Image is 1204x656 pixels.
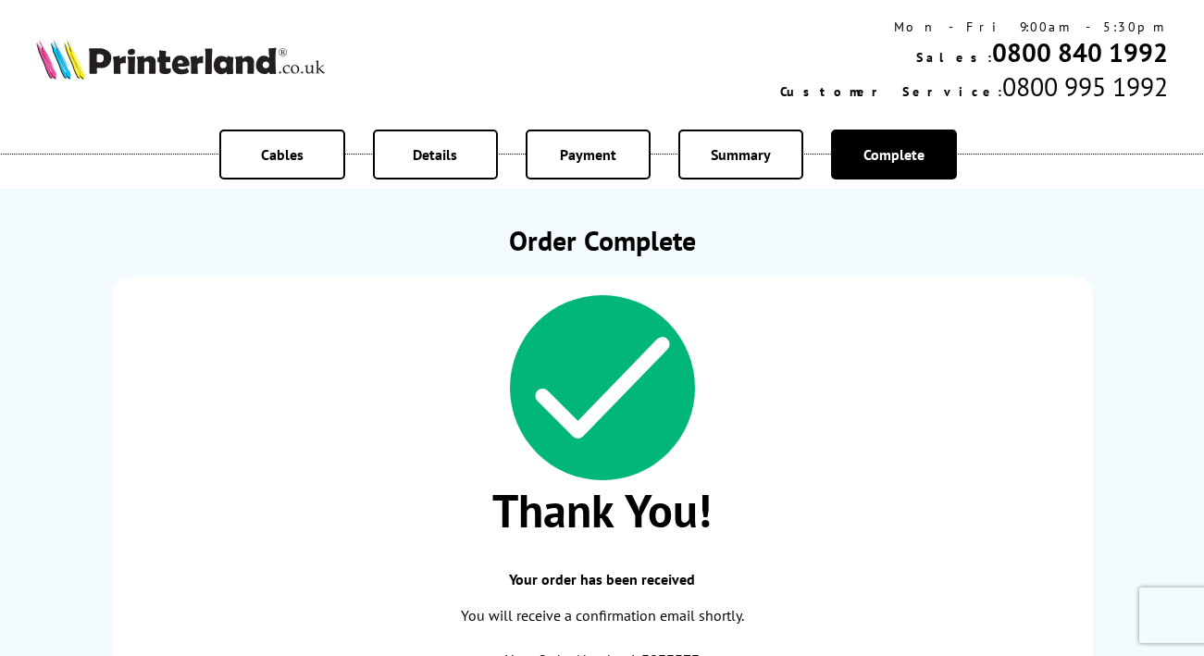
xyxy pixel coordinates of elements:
span: Payment [560,145,616,164]
h1: Order Complete [112,222,1093,258]
img: Printerland Logo [36,39,325,80]
span: Customer Service: [780,83,1002,100]
span: Sales: [916,49,992,66]
span: Complete [863,145,925,164]
a: 0800 840 1992 [992,35,1168,69]
span: 0800 995 1992 [1002,69,1168,104]
div: Mon - Fri 9:00am - 5:30pm [780,19,1168,35]
span: Thank You! [130,480,1074,540]
span: Summary [711,145,771,164]
span: Details [413,145,457,164]
p: You will receive a confirmation email shortly. [130,603,1074,628]
span: Your order has been received [130,570,1074,588]
span: Cables [261,145,304,164]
